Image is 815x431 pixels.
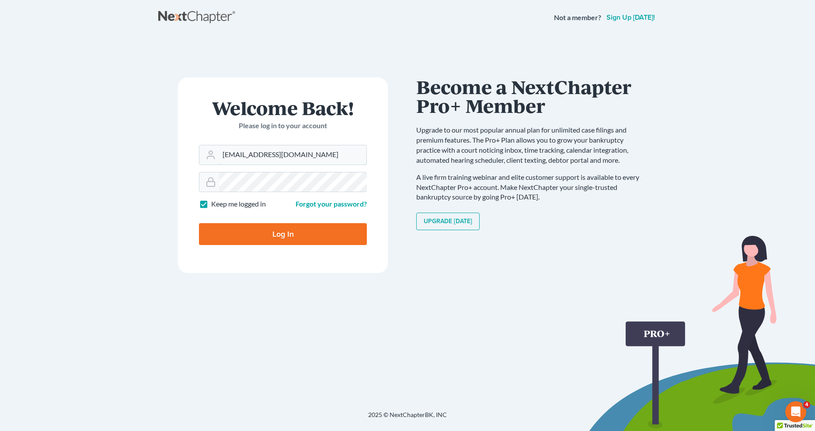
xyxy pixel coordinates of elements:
[605,14,657,21] a: Sign up [DATE]!
[211,199,266,209] label: Keep me logged in
[785,401,806,422] iframe: Intercom live chat
[416,213,480,230] a: Upgrade [DATE]
[416,172,648,203] p: A live firm training webinar and elite customer support is available to every NextChapter Pro+ ac...
[199,98,367,117] h1: Welcome Back!
[199,223,367,245] input: Log In
[416,125,648,165] p: Upgrade to our most popular annual plan for unlimited case filings and premium features. The Pro+...
[554,13,601,23] strong: Not a member?
[416,77,648,115] h1: Become a NextChapter Pro+ Member
[158,410,657,426] div: 2025 © NextChapterBK, INC
[219,145,366,165] input: Email Address
[199,121,367,131] p: Please log in to your account
[803,401,810,408] span: 4
[296,200,367,208] a: Forgot your password?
